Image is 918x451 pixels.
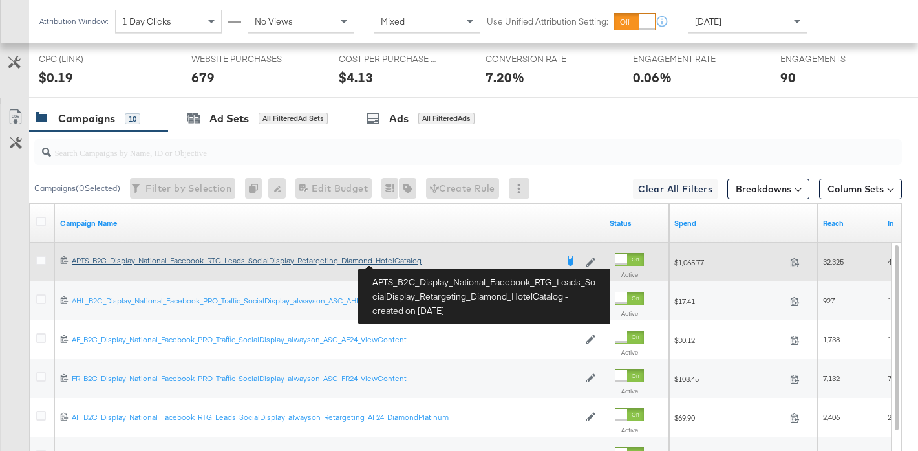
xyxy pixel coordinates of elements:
[339,68,373,87] div: $4.13
[245,178,268,199] div: 0
[72,373,579,384] a: FR_B2C_Display_National_Facebook_PRO_Traffic_SocialDisplay_alwayson_ASC_FR24_ViewContent
[610,218,664,228] a: Shows the current state of your Ad Campaign.
[633,53,730,65] span: ENGAGEMENT RATE
[418,113,475,124] div: All Filtered Ads
[486,53,582,65] span: CONVERSION RATE
[888,335,904,344] span: 1,938
[727,179,809,199] button: Breakdowns
[615,387,644,395] label: Active
[674,374,785,384] span: $108.45
[191,68,215,87] div: 679
[34,182,120,194] div: Campaigns ( 0 Selected)
[615,348,644,357] label: Active
[122,16,171,27] span: 1 Day Clicks
[674,296,785,306] span: $17.41
[615,426,644,434] label: Active
[888,373,904,383] span: 7,616
[823,296,835,305] span: 927
[39,68,73,87] div: $0.19
[39,17,109,26] div: Attribution Window:
[823,335,840,344] span: 1,738
[674,335,785,345] span: $30.12
[615,270,644,279] label: Active
[58,111,115,126] div: Campaigns
[674,258,785,267] span: $1,065.77
[339,53,436,65] span: COST PER PURCHASE (WEBSITE EVENTS)
[633,179,718,199] button: Clear All Filters
[674,218,813,228] a: The total amount spent to date.
[823,257,844,267] span: 32,325
[823,218,877,228] a: The number of people your ad was served to.
[209,111,249,126] div: Ad Sets
[633,68,672,87] div: 0.06%
[191,53,288,65] span: WEBSITE PURCHASES
[888,257,908,267] span: 43,899
[487,16,608,28] label: Use Unified Attribution Setting:
[72,412,579,423] a: AF_B2C_Display_National_Facebook_RTG_Leads_SocialDisplay_alwayson_Retargeting_AF24_DiamondPlatinum
[72,296,579,307] a: AHL_B2C_Display_National_Facebook_PRO_Traffic_SocialDisplay_alwayson_ASC_AHL24_ViewContent
[389,111,409,126] div: Ads
[72,256,557,269] a: APTS_B2C_Display_National_Facebook_RTG_Leads_SocialDisplay_Retargeting_Diamond_HotelCatalog
[72,335,579,346] a: AF_B2C_Display_National_Facebook_PRO_Traffic_SocialDisplay_alwayson_ASC_AF24_ViewContent
[823,412,840,422] span: 2,406
[72,373,579,384] div: FR_B2C_Display_National_Facebook_PRO_Traffic_SocialDisplay_alwayson_ASC_FR24_ViewContent
[615,309,644,318] label: Active
[125,113,140,125] div: 10
[780,68,796,87] div: 90
[780,53,877,65] span: ENGAGEMENTS
[51,135,825,160] input: Search Campaigns by Name, ID or Objective
[72,256,557,266] div: APTS_B2C_Display_National_Facebook_RTG_Leads_SocialDisplay_Retargeting_Diamond_HotelCatalog
[72,412,579,423] div: AF_B2C_Display_National_Facebook_RTG_Leads_SocialDisplay_alwayson_Retargeting_AF24_DiamondPlatinum
[819,179,902,199] button: Column Sets
[60,218,599,228] a: Your campaign name.
[381,16,405,27] span: Mixed
[695,16,721,27] span: [DATE]
[486,68,524,87] div: 7.20%
[39,53,136,65] span: CPC (LINK)
[888,412,904,422] span: 2,822
[888,296,904,305] span: 1,057
[674,413,785,423] span: $69.90
[255,16,293,27] span: No Views
[638,181,712,197] span: Clear All Filters
[823,373,840,383] span: 7,132
[259,113,328,124] div: All Filtered Ad Sets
